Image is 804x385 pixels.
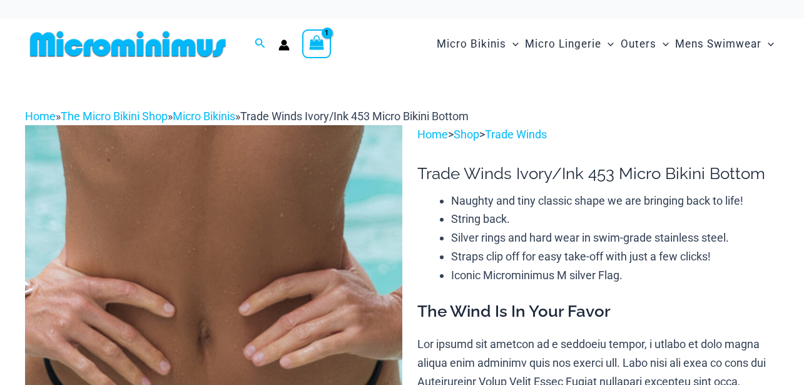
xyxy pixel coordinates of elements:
[278,39,290,51] a: Account icon link
[621,28,656,60] span: Outers
[417,125,779,144] p: > >
[451,210,779,228] li: String back.
[61,110,168,123] a: The Micro Bikini Shop
[417,128,448,141] a: Home
[525,28,601,60] span: Micro Lingerie
[485,128,547,141] a: Trade Winds
[451,266,779,285] li: Iconic Microminimus M silver Flag.
[437,28,506,60] span: Micro Bikinis
[761,28,774,60] span: Menu Toggle
[451,247,779,266] li: Straps clip off for easy take-off with just a few clicks!
[522,25,617,63] a: Micro LingerieMenu ToggleMenu Toggle
[25,30,231,58] img: MM SHOP LOGO FLAT
[454,128,479,141] a: Shop
[25,110,469,123] span: » » »
[601,28,614,60] span: Menu Toggle
[656,28,669,60] span: Menu Toggle
[417,164,779,183] h1: Trade Winds Ivory/Ink 453 Micro Bikini Bottom
[434,25,522,63] a: Micro BikinisMenu ToggleMenu Toggle
[432,23,779,65] nav: Site Navigation
[506,28,519,60] span: Menu Toggle
[451,192,779,210] li: Naughty and tiny classic shape we are bringing back to life!
[240,110,469,123] span: Trade Winds Ivory/Ink 453 Micro Bikini Bottom
[173,110,235,123] a: Micro Bikinis
[255,36,266,52] a: Search icon link
[25,110,56,123] a: Home
[451,228,779,247] li: Silver rings and hard wear in swim-grade stainless steel.
[417,301,779,322] h3: The Wind Is In Your Favor
[672,25,777,63] a: Mens SwimwearMenu ToggleMenu Toggle
[302,29,331,58] a: View Shopping Cart, 1 items
[675,28,761,60] span: Mens Swimwear
[618,25,672,63] a: OutersMenu ToggleMenu Toggle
